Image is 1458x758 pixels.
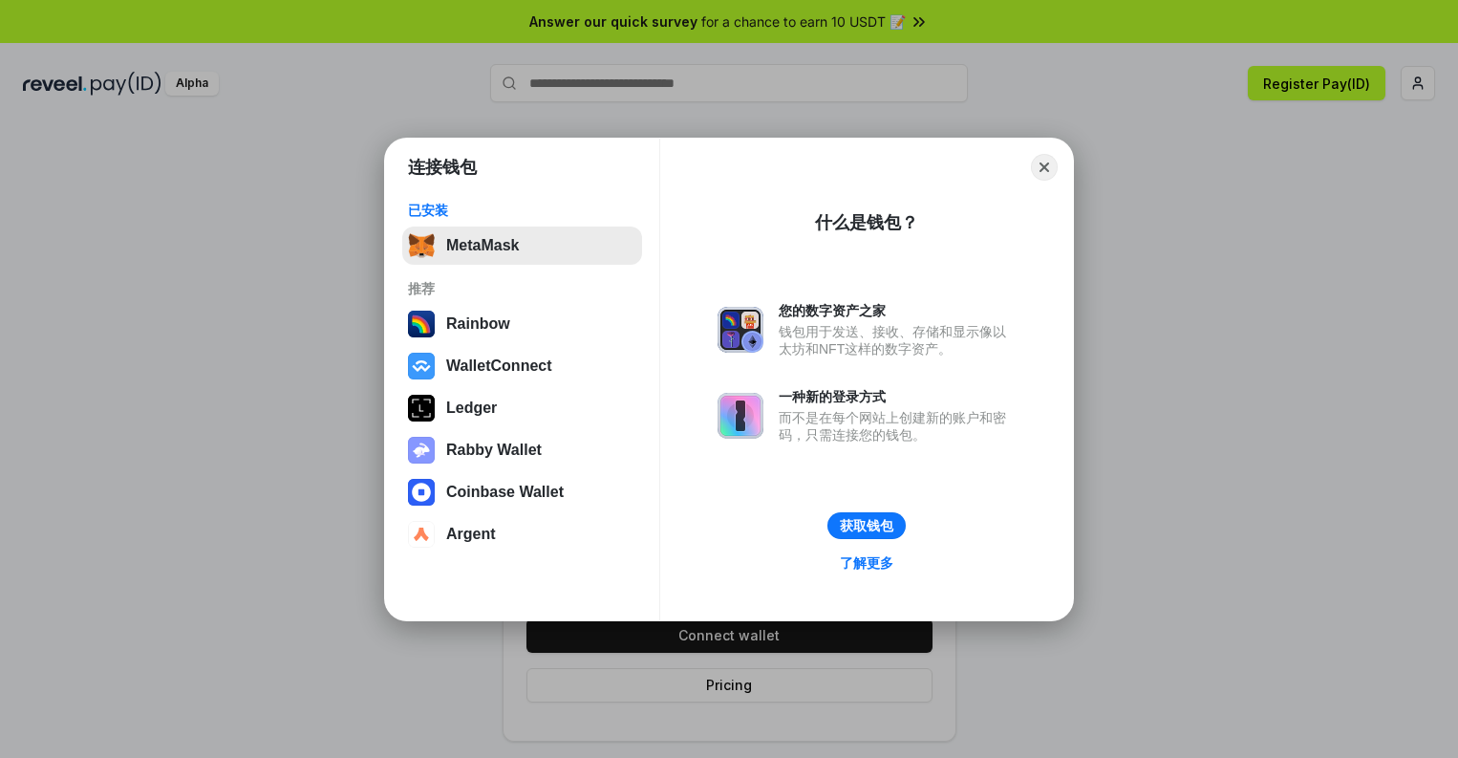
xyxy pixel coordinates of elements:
img: svg+xml,%3Csvg%20width%3D%2228%22%20height%3D%2228%22%20viewBox%3D%220%200%2028%2028%22%20fill%3D... [408,353,435,379]
h1: 连接钱包 [408,156,477,179]
div: Rainbow [446,315,510,333]
button: Coinbase Wallet [402,473,642,511]
button: MetaMask [402,227,642,265]
div: 了解更多 [840,554,893,572]
img: svg+xml,%3Csvg%20width%3D%2228%22%20height%3D%2228%22%20viewBox%3D%220%200%2028%2028%22%20fill%3D... [408,479,435,506]
img: svg+xml,%3Csvg%20xmlns%3D%22http%3A%2F%2Fwww.w3.org%2F2000%2Fsvg%22%20fill%3D%22none%22%20viewBox... [718,307,763,353]
div: 钱包用于发送、接收、存储和显示像以太坊和NFT这样的数字资产。 [779,323,1016,357]
img: svg+xml,%3Csvg%20xmlns%3D%22http%3A%2F%2Fwww.w3.org%2F2000%2Fsvg%22%20width%3D%2228%22%20height%3... [408,395,435,422]
div: Rabby Wallet [446,442,542,459]
a: 了解更多 [828,551,905,575]
div: 推荐 [408,280,636,297]
div: MetaMask [446,237,519,254]
div: Argent [446,526,496,543]
div: 获取钱包 [840,517,893,534]
img: svg+xml,%3Csvg%20width%3D%2228%22%20height%3D%2228%22%20viewBox%3D%220%200%2028%2028%22%20fill%3D... [408,521,435,548]
div: 已安装 [408,202,636,219]
button: Close [1031,154,1058,181]
div: Ledger [446,400,497,417]
img: svg+xml,%3Csvg%20width%3D%22120%22%20height%3D%22120%22%20viewBox%3D%220%200%20120%20120%22%20fil... [408,311,435,337]
img: svg+xml,%3Csvg%20fill%3D%22none%22%20height%3D%2233%22%20viewBox%3D%220%200%2035%2033%22%20width%... [408,232,435,259]
button: Argent [402,515,642,553]
div: 一种新的登录方式 [779,388,1016,405]
button: 获取钱包 [827,512,906,539]
div: 而不是在每个网站上创建新的账户和密码，只需连接您的钱包。 [779,409,1016,444]
button: Rabby Wallet [402,431,642,469]
img: svg+xml,%3Csvg%20xmlns%3D%22http%3A%2F%2Fwww.w3.org%2F2000%2Fsvg%22%20fill%3D%22none%22%20viewBox... [718,393,763,439]
button: Rainbow [402,305,642,343]
img: svg+xml,%3Csvg%20xmlns%3D%22http%3A%2F%2Fwww.w3.org%2F2000%2Fsvg%22%20fill%3D%22none%22%20viewBox... [408,437,435,464]
div: 什么是钱包？ [815,211,918,234]
button: WalletConnect [402,347,642,385]
div: Coinbase Wallet [446,484,564,501]
div: 您的数字资产之家 [779,302,1016,319]
div: WalletConnect [446,357,552,375]
button: Ledger [402,389,642,427]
